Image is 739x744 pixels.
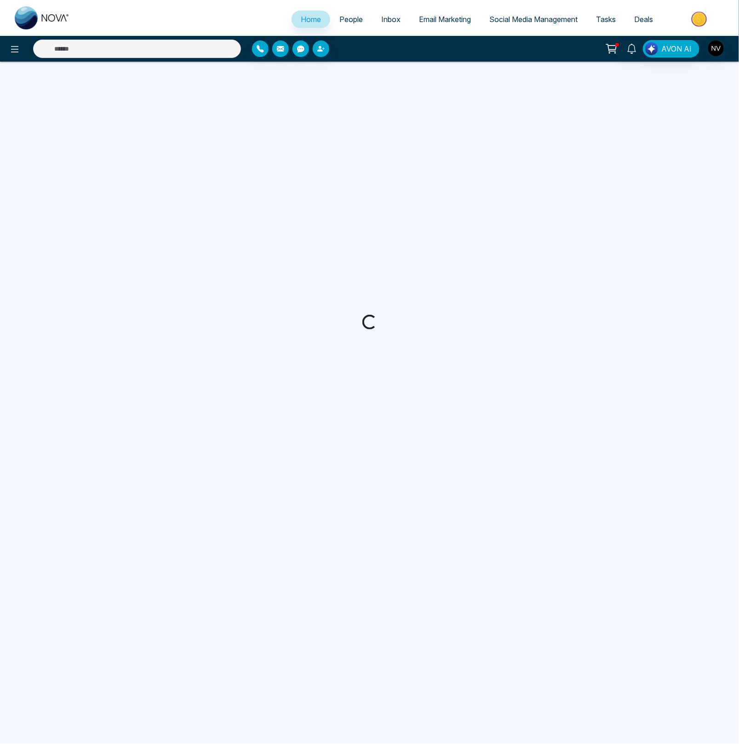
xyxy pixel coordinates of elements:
[372,11,410,28] a: Inbox
[15,6,70,29] img: Nova CRM Logo
[645,42,658,55] img: Lead Flow
[419,15,471,24] span: Email Marketing
[643,40,699,58] button: AVON AI
[330,11,372,28] a: People
[489,15,578,24] span: Social Media Management
[596,15,616,24] span: Tasks
[301,15,321,24] span: Home
[661,43,692,54] span: AVON AI
[292,11,330,28] a: Home
[625,11,662,28] a: Deals
[339,15,363,24] span: People
[634,15,653,24] span: Deals
[708,40,724,56] img: User Avatar
[587,11,625,28] a: Tasks
[381,15,401,24] span: Inbox
[480,11,587,28] a: Social Media Management
[667,9,733,29] img: Market-place.gif
[410,11,480,28] a: Email Marketing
